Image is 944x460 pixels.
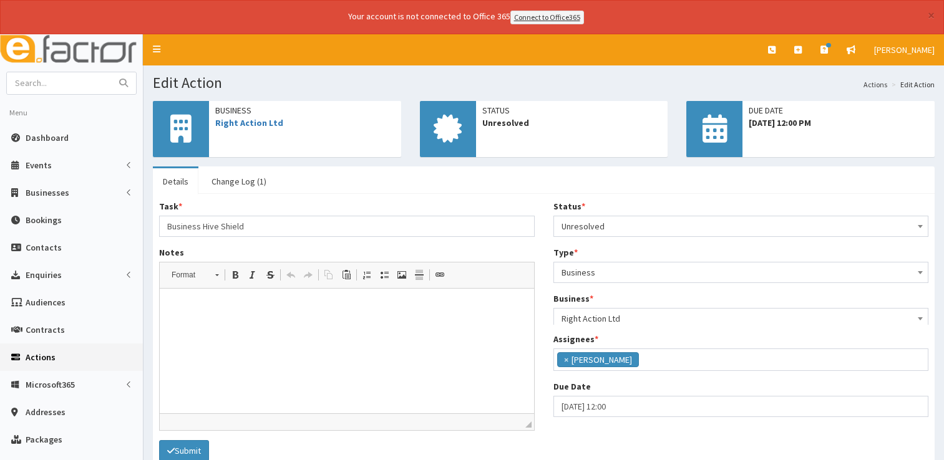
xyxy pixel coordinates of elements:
span: Format [165,267,209,283]
label: Status [553,200,585,213]
span: [DATE] 12:00 PM [749,117,928,129]
span: Contracts [26,324,65,335]
a: Image [393,267,411,283]
span: Bookings [26,214,62,226]
a: Copy (Ctrl+C) [320,267,338,283]
a: Strike Through [261,267,279,283]
span: Status [482,104,662,117]
span: Packages [26,434,62,445]
span: Enquiries [26,269,62,280]
a: Redo (Ctrl+Y) [299,267,317,283]
span: Unresolved [482,117,662,129]
a: Undo (Ctrl+Z) [282,267,299,283]
a: Actions [864,79,887,90]
a: Right Action Ltd [215,117,283,128]
span: Unresolved [562,218,921,235]
a: Paste (Ctrl+V) [338,267,355,283]
a: [PERSON_NAME] [865,34,944,65]
span: Due Date [749,104,928,117]
span: [PERSON_NAME] [874,44,935,55]
span: Business [553,262,929,283]
span: Unresolved [553,216,929,237]
iframe: Rich Text Editor, notes [160,289,534,413]
a: Link (Ctrl+L) [431,267,449,283]
a: Insert Horizontal Line [411,267,428,283]
label: Type [553,246,578,259]
a: Details [153,168,198,194]
label: Business [553,292,593,305]
a: Connect to Office365 [510,11,584,24]
span: Events [26,160,52,171]
span: × [564,353,568,366]
a: Bold (Ctrl+B) [226,267,244,283]
a: Insert/Remove Numbered List [358,267,376,283]
span: Audiences [26,297,66,308]
li: Edit Action [888,79,935,90]
span: Right Action Ltd [553,308,929,329]
label: Assignees [553,333,598,345]
h1: Edit Action [153,75,935,91]
span: Contacts [26,242,62,253]
span: Actions [26,352,56,363]
span: Business [562,264,921,281]
li: Laura Bradshaw [557,352,639,367]
span: Right Action Ltd [562,310,921,327]
label: Due Date [553,380,591,393]
span: Dashboard [26,132,69,143]
label: Notes [159,246,184,259]
div: Your account is not connected to Office 365 [101,10,831,24]
a: Insert/Remove Bulleted List [376,267,393,283]
span: Drag to resize [525,421,532,428]
span: Microsoft365 [26,379,75,390]
a: Italic (Ctrl+I) [244,267,261,283]
a: Change Log (1) [202,168,276,194]
span: Addresses [26,406,66,418]
span: Businesses [26,187,69,198]
span: Business [215,104,395,117]
input: Search... [7,72,112,94]
a: Format [165,266,225,284]
button: × [928,9,935,22]
label: Task [159,200,182,213]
